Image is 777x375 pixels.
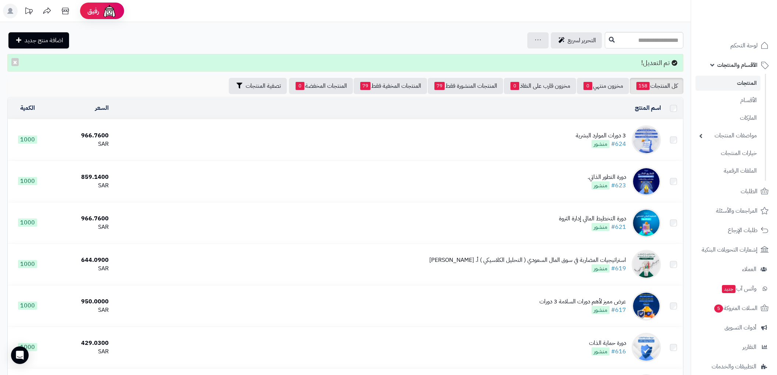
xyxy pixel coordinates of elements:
a: السلات المتروكة5 [695,299,773,317]
a: المراجعات والأسئلة [695,202,773,220]
a: #619 [611,264,626,273]
span: التحرير لسريع [568,36,596,45]
img: 3 دورات الموارد البشرية [632,125,661,155]
span: منشور [592,223,610,231]
span: منشور [592,264,610,273]
a: لوحة التحكم [695,37,773,54]
img: logo-2.png [727,19,770,34]
span: التطبيقات والخدمات [712,361,756,372]
img: عرض مميز لأهم دورات السلامة 3 دورات [632,291,661,321]
a: التحرير لسريع [551,32,602,48]
img: ai-face.png [102,4,117,18]
div: SAR [50,140,108,148]
button: تصفية المنتجات [229,78,287,94]
span: منشور [592,347,610,356]
div: SAR [50,347,108,356]
a: مخزون منتهي0 [577,78,629,94]
a: المنتجات المنشورة فقط79 [428,78,503,94]
a: إشعارات التحويلات البنكية [695,241,773,259]
span: 1000 [18,219,37,227]
span: إشعارات التحويلات البنكية [702,245,758,255]
span: 1000 [18,260,37,268]
a: مواصفات المنتجات [695,128,760,144]
span: أدوات التسويق [724,322,756,333]
div: 429.0300 [50,339,108,347]
a: اضافة منتج جديد [8,32,69,48]
div: 966.7600 [50,214,108,223]
span: 1000 [18,343,37,351]
div: دورة التخطيط المالي إدارة الثروة [559,214,626,223]
a: الملفات الرقمية [695,163,760,179]
a: #624 [611,140,626,148]
div: Open Intercom Messenger [11,346,29,364]
a: #621 [611,223,626,231]
a: العملاء [695,260,773,278]
a: المنتجات المخفية فقط79 [354,78,427,94]
span: اضافة منتج جديد [25,36,63,45]
img: دورة التخطيط المالي إدارة الثروة [632,208,661,238]
span: 0 [583,82,592,90]
span: منشور [592,181,610,190]
span: لوحة التحكم [730,40,758,51]
div: SAR [50,223,108,231]
span: 1000 [18,177,37,185]
span: 0 [296,82,304,90]
a: المنتجات المخفضة0 [289,78,353,94]
a: طلبات الإرجاع [695,221,773,239]
a: المنتجات [695,76,760,91]
div: SAR [50,264,108,273]
span: 1000 [18,136,37,144]
span: 5 [714,304,723,313]
div: 644.0900 [50,256,108,264]
a: تحديثات المنصة [19,4,38,20]
a: مخزون قارب على النفاذ0 [504,78,576,94]
img: استراتيجيات المضاربة في سوق المال السعودي ( التحليل الكلاسيكي ) أ. رائد العساف [632,250,661,279]
a: #616 [611,347,626,356]
span: 79 [434,82,445,90]
span: 1000 [18,302,37,310]
div: 950.0000 [50,298,108,306]
a: الكمية [20,104,35,112]
div: استراتيجيات المضاربة في سوق المال السعودي ( التحليل الكلاسيكي ) أ. [PERSON_NAME] [429,256,626,264]
div: دورة حماية الذات [589,339,626,347]
a: السعر [95,104,109,112]
img: دورة التطور الذاتي. [632,167,661,196]
div: SAR [50,181,108,190]
a: خيارات المنتجات [695,145,760,161]
a: أدوات التسويق [695,319,773,336]
span: جديد [722,285,736,293]
span: التقارير [742,342,756,352]
div: 966.7600 [50,131,108,140]
span: الطلبات [741,186,758,196]
a: #623 [611,181,626,190]
span: 0 [510,82,519,90]
span: 158 [636,82,650,90]
img: دورة حماية الذات [632,333,661,362]
div: SAR [50,306,108,314]
span: السلات المتروكة [713,303,758,313]
span: وآتس آب [721,284,756,294]
a: وآتس آبجديد [695,280,773,298]
span: المراجعات والأسئلة [716,206,758,216]
a: كل المنتجات158 [630,78,683,94]
span: منشور [592,140,610,148]
a: اسم المنتج [635,104,661,112]
span: الأقسام والمنتجات [717,60,758,70]
span: تصفية المنتجات [246,82,281,90]
a: الأقسام [695,93,760,108]
div: 3 دورات الموارد البشرية [576,131,626,140]
div: عرض مميز لأهم دورات السلامة 3 دورات [539,298,626,306]
a: الطلبات [695,183,773,200]
span: رفيق [87,7,99,15]
a: التقارير [695,338,773,356]
div: دورة التطور الذاتي. [588,173,626,181]
span: منشور [592,306,610,314]
div: تم التعديل! [7,54,683,72]
span: طلبات الإرجاع [728,225,758,235]
div: 859.1400 [50,173,108,181]
span: 79 [360,82,371,90]
a: الماركات [695,110,760,126]
span: العملاء [742,264,756,274]
a: #617 [611,306,626,314]
button: × [11,58,19,66]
